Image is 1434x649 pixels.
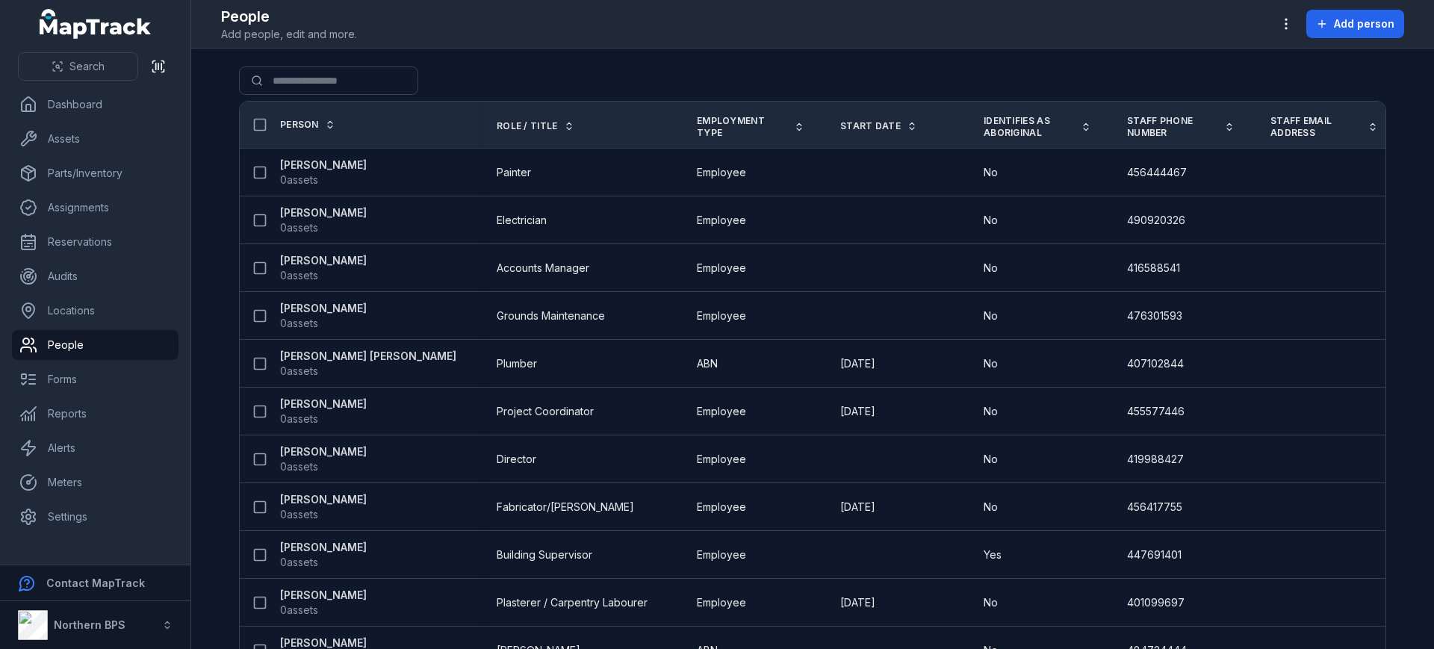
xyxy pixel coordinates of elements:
span: 0 assets [280,555,318,570]
span: Employee [697,595,746,610]
a: Staff Email Address [1270,115,1378,139]
span: Fabricator/[PERSON_NAME] [497,500,634,515]
strong: [PERSON_NAME] [280,253,367,268]
strong: [PERSON_NAME] [280,205,367,220]
span: Painter [497,165,531,180]
span: No [984,261,998,276]
span: No [984,595,998,610]
a: Employment Type [697,115,804,139]
strong: Contact MapTrack [46,577,145,589]
a: Assets [12,124,179,154]
span: Role / Title [497,120,558,132]
span: No [984,356,998,371]
strong: [PERSON_NAME] [PERSON_NAME] [280,349,456,364]
span: 447691401 [1127,547,1182,562]
a: Forms [12,364,179,394]
span: No [984,500,998,515]
span: [DATE] [840,596,875,609]
a: Reports [12,399,179,429]
span: [DATE] [840,500,875,513]
span: No [984,404,998,419]
span: 0 assets [280,268,318,283]
strong: [PERSON_NAME] [280,397,367,412]
span: Person [280,119,319,131]
span: [DATE] [840,405,875,417]
span: No [984,308,998,323]
span: 456417755 [1127,500,1182,515]
button: Add person [1306,10,1404,38]
span: 476301593 [1127,308,1182,323]
span: Employee [697,452,746,467]
a: [PERSON_NAME]0assets [280,205,367,235]
a: Meters [12,468,179,497]
span: 419988427 [1127,452,1184,467]
a: Locations [12,296,179,326]
span: 0 assets [280,603,318,618]
a: [PERSON_NAME]0assets [280,301,367,331]
span: 401099697 [1127,595,1185,610]
span: 416588541 [1127,261,1180,276]
span: Electrician [497,213,547,228]
time: 3/9/2025, 9:30:00 AM [840,356,875,371]
a: [PERSON_NAME]0assets [280,492,367,522]
span: Yes [984,547,1002,562]
strong: Northern BPS [54,618,125,631]
a: [PERSON_NAME] [PERSON_NAME]0assets [280,349,456,379]
a: Settings [12,502,179,532]
span: Employee [697,404,746,419]
span: Employee [697,213,746,228]
span: Director [497,452,536,467]
a: MapTrack [40,9,152,39]
span: Employment Type [697,115,788,139]
strong: [PERSON_NAME] [280,444,367,459]
strong: [PERSON_NAME] [280,301,367,316]
a: Dashboard [12,90,179,119]
span: 456444467 [1127,165,1187,180]
button: Search [18,52,138,81]
span: ABN [697,356,718,371]
a: Alerts [12,433,179,463]
span: Plumber [497,356,537,371]
span: Employee [697,308,746,323]
a: Parts/Inventory [12,158,179,188]
a: Assignments [12,193,179,223]
a: [PERSON_NAME]0assets [280,588,367,618]
a: Reservations [12,227,179,257]
a: Identifies as Aboriginal [984,115,1091,139]
span: No [984,452,998,467]
span: Building Supervisor [497,547,592,562]
time: 2/12/2024, 9:30:00 AM [840,595,875,610]
span: 0 assets [280,459,318,474]
span: Add person [1334,16,1394,31]
strong: [PERSON_NAME] [280,158,367,173]
span: Employee [697,500,746,515]
span: Add people, edit and more. [221,27,357,42]
span: Employee [697,261,746,276]
h2: People [221,6,357,27]
a: Staff Phone Number [1127,115,1235,139]
span: Staff Email Address [1270,115,1362,139]
a: Person [280,119,335,131]
span: Project Coordinator [497,404,594,419]
a: Audits [12,261,179,291]
strong: [PERSON_NAME] [280,540,367,555]
span: No [984,213,998,228]
span: Employee [697,165,746,180]
span: Employee [697,547,746,562]
a: [PERSON_NAME]0assets [280,444,367,474]
a: [PERSON_NAME]0assets [280,253,367,283]
a: [PERSON_NAME]0assets [280,397,367,426]
span: No [984,165,998,180]
span: 0 assets [280,364,318,379]
span: 490920326 [1127,213,1185,228]
span: 0 assets [280,507,318,522]
a: Role / Title [497,120,574,132]
span: 407102844 [1127,356,1184,371]
a: [PERSON_NAME]0assets [280,540,367,570]
strong: [PERSON_NAME] [280,492,367,507]
span: [DATE] [840,357,875,370]
span: Staff Phone Number [1127,115,1218,139]
a: Start Date [840,120,917,132]
strong: [PERSON_NAME] [280,588,367,603]
span: Start Date [840,120,901,132]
